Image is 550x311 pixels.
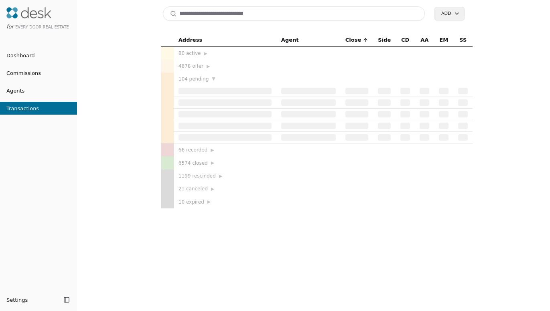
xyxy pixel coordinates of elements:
div: 6574 closed [179,159,272,167]
button: Settings [3,293,61,306]
span: ▶ [204,50,207,57]
img: Desk [6,7,51,18]
span: Close [345,36,361,44]
span: ▶ [219,173,222,180]
span: ▶ [211,186,214,193]
div: 4878 offer [179,62,272,70]
div: 66 recorded [179,146,272,154]
span: EM [439,36,448,44]
span: Every Door Real Estate [15,25,69,29]
span: CD [401,36,409,44]
span: AA [420,36,428,44]
div: 80 active [179,49,272,57]
span: ▶ [211,147,214,154]
div: 10 expired [179,198,272,206]
span: Address [179,36,202,44]
span: for [6,24,14,30]
span: ▼ [212,75,215,83]
span: SS [459,36,467,44]
div: 21 canceled [179,185,272,193]
div: 1199 rescinded [179,172,272,180]
span: 104 pending [179,75,209,83]
span: Side [378,36,391,44]
span: Agent [281,36,299,44]
span: Settings [6,296,28,304]
button: Add [434,7,464,20]
span: ▶ [207,63,210,70]
span: ▶ [211,160,214,167]
span: ▶ [207,198,211,206]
